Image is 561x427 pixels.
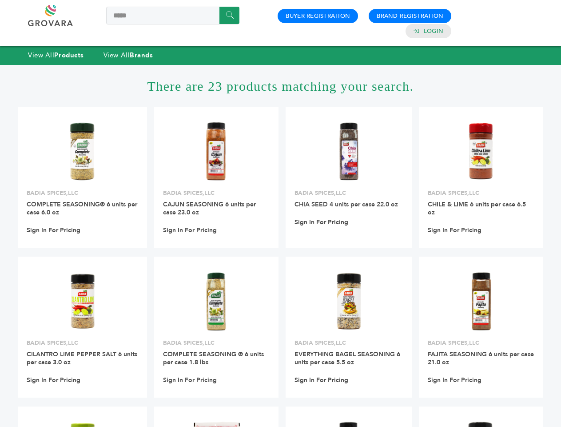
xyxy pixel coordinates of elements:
p: BADIA SPICES,LLC [294,339,403,347]
img: CAJUN SEASONING 6 units per case 23.0 oz [184,119,249,184]
img: COMPLETE SEASONING® 6 units per case 6.0 oz [50,119,115,184]
p: BADIA SPICES,LLC [428,189,534,197]
a: CHIA SEED 4 units per case 22.0 oz [294,200,398,209]
a: COMPLETE SEASONING ® 6 units per case 1.8 lbs [163,350,264,367]
img: EVERYTHING BAGEL SEASONING 6 units per case 5.5 oz [317,269,381,334]
a: Sign In For Pricing [428,376,481,384]
img: CILANTRO LIME PEPPER SALT 6 units per case 3.0 oz [50,269,115,334]
a: FAJITA SEASONING 6 units per case 21.0 oz [428,350,534,367]
h1: There are 23 products matching your search. [18,65,543,107]
a: Sign In For Pricing [294,218,348,226]
a: Brand Registration [377,12,443,20]
img: CHILE & LIME 6 units per case 6.5 oz [449,119,513,184]
a: View AllBrands [103,51,153,60]
a: Login [424,27,443,35]
p: BADIA SPICES,LLC [163,339,270,347]
img: FAJITA SEASONING 6 units per case 21.0 oz [449,269,513,334]
strong: Products [54,51,84,60]
a: Buyer Registration [286,12,350,20]
a: View AllProducts [28,51,84,60]
a: Sign In For Pricing [27,226,80,234]
a: Sign In For Pricing [27,376,80,384]
input: Search a product or brand... [106,7,239,24]
a: Sign In For Pricing [163,376,217,384]
a: CHILE & LIME 6 units per case 6.5 oz [428,200,526,217]
a: COMPLETE SEASONING® 6 units per case 6.0 oz [27,200,137,217]
a: EVERYTHING BAGEL SEASONING 6 units per case 5.5 oz [294,350,400,367]
a: CILANTRO LIME PEPPER SALT 6 units per case 3.0 oz [27,350,137,367]
a: Sign In For Pricing [163,226,217,234]
img: COMPLETE SEASONING ® 6 units per case 1.8 lbs [184,269,249,334]
img: CHIA SEED 4 units per case 22.0 oz [317,119,381,184]
a: CAJUN SEASONING 6 units per case 23.0 oz [163,200,256,217]
a: Sign In For Pricing [428,226,481,234]
strong: Brands [130,51,153,60]
p: BADIA SPICES,LLC [163,189,270,197]
a: Sign In For Pricing [294,376,348,384]
p: BADIA SPICES,LLC [27,339,138,347]
p: BADIA SPICES,LLC [27,189,138,197]
p: BADIA SPICES,LLC [294,189,403,197]
p: BADIA SPICES,LLC [428,339,534,347]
